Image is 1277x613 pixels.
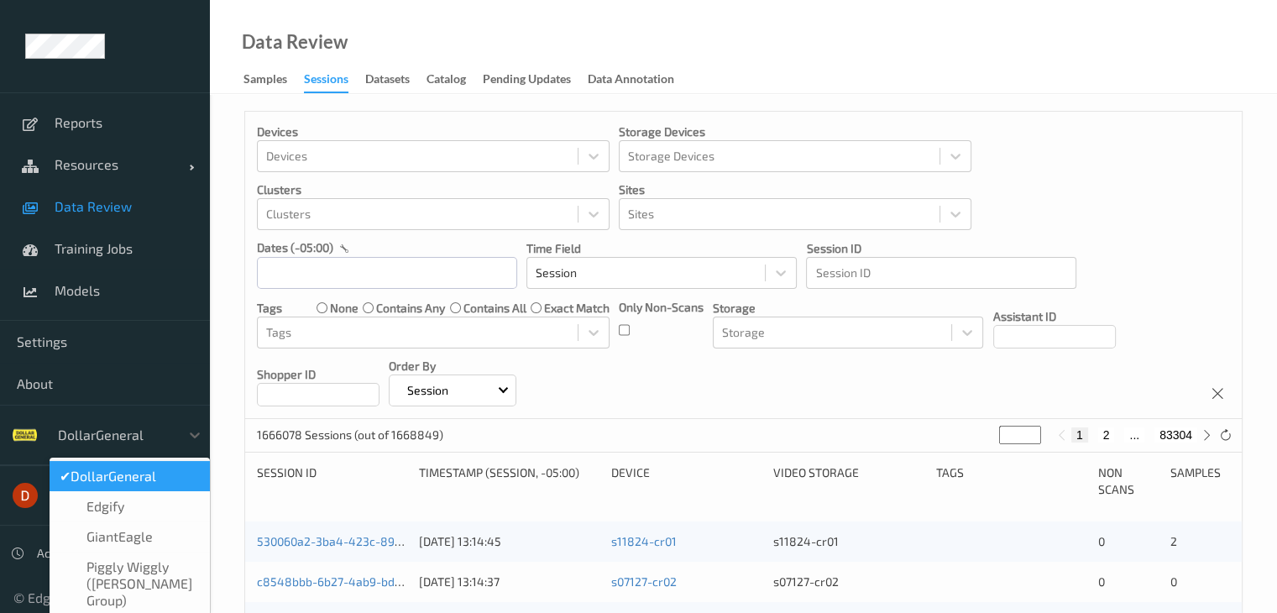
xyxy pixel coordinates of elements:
[1098,464,1159,498] div: Non Scans
[257,464,407,498] div: Session ID
[257,534,490,548] a: 530060a2-3ba4-423c-895e-5c2964f23763
[611,574,677,589] a: s07127-cr02
[1098,574,1105,589] span: 0
[1170,464,1230,498] div: Samples
[588,68,691,92] a: Data Annotation
[389,358,516,375] p: Order By
[773,533,924,550] div: s11824-cr01
[419,574,599,590] div: [DATE] 13:14:37
[365,68,427,92] a: Datasets
[993,308,1116,325] p: Assistant ID
[257,300,282,317] p: Tags
[243,68,304,92] a: Samples
[1154,427,1197,443] button: 83304
[806,240,1076,257] p: Session ID
[773,464,924,498] div: Video Storage
[611,464,761,498] div: Device
[257,574,495,589] a: c8548bbb-6b27-4ab9-bd99-982a469ce574
[257,123,610,140] p: Devices
[330,300,359,317] label: none
[936,464,1086,498] div: Tags
[588,71,674,92] div: Data Annotation
[483,71,571,92] div: Pending Updates
[304,71,348,93] div: Sessions
[419,464,599,498] div: Timestamp (Session, -05:00)
[427,71,466,92] div: Catalog
[463,300,526,317] label: contains all
[619,181,971,198] p: Sites
[1124,427,1144,443] button: ...
[401,382,454,399] p: Session
[365,71,410,92] div: Datasets
[713,300,983,317] p: Storage
[376,300,445,317] label: contains any
[427,68,483,92] a: Catalog
[257,181,610,198] p: Clusters
[1071,427,1088,443] button: 1
[1098,427,1115,443] button: 2
[243,71,287,92] div: Samples
[619,299,704,316] p: Only Non-Scans
[304,68,365,93] a: Sessions
[483,68,588,92] a: Pending Updates
[257,366,379,383] p: Shopper ID
[419,533,599,550] div: [DATE] 13:14:45
[1170,534,1176,548] span: 2
[257,427,443,443] p: 1666078 Sessions (out of 1668849)
[619,123,971,140] p: Storage Devices
[242,34,348,50] div: Data Review
[1170,574,1176,589] span: 0
[526,240,797,257] p: Time Field
[611,534,677,548] a: s11824-cr01
[257,239,333,256] p: dates (-05:00)
[773,574,924,590] div: s07127-cr02
[1098,534,1105,548] span: 0
[544,300,610,317] label: exact match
